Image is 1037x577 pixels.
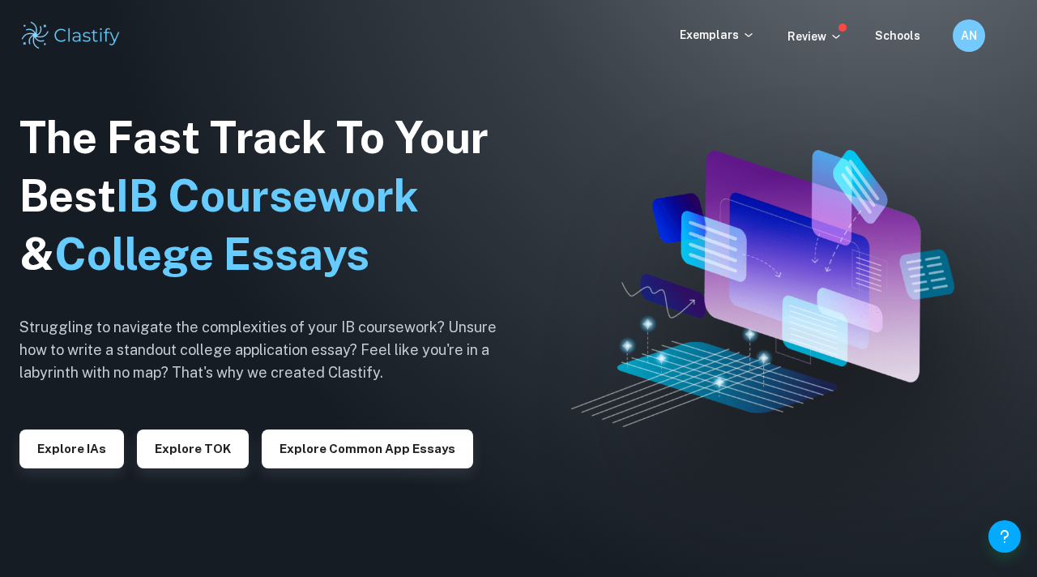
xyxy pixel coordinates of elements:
[875,29,920,42] a: Schools
[960,27,979,45] h6: AN
[19,109,522,284] h1: The Fast Track To Your Best &
[19,19,122,52] img: Clastify logo
[988,520,1021,553] button: Help and Feedback
[19,316,522,384] h6: Struggling to navigate the complexities of your IB coursework? Unsure how to write a standout col...
[953,19,985,52] button: AN
[19,430,124,468] button: Explore IAs
[262,440,473,455] a: Explore Common App essays
[54,229,369,280] span: College Essays
[571,150,954,427] img: Clastify hero
[787,28,843,45] p: Review
[680,26,755,44] p: Exemplars
[116,170,419,221] span: IB Coursework
[137,440,249,455] a: Explore TOK
[262,430,473,468] button: Explore Common App essays
[19,440,124,455] a: Explore IAs
[137,430,249,468] button: Explore TOK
